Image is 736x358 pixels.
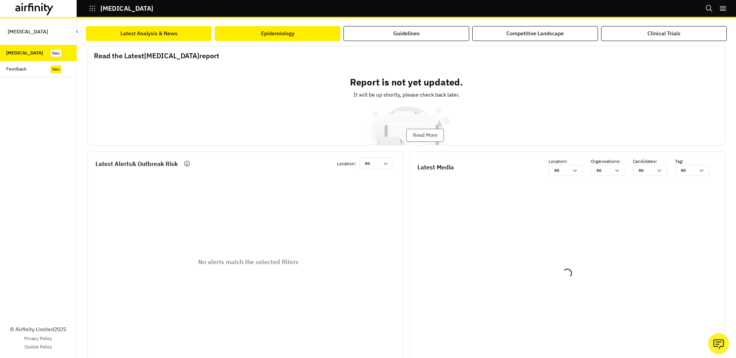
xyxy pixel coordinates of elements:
[72,26,82,36] button: Close Sidebar
[6,66,26,72] div: Feedback
[6,49,43,56] div: [MEDICAL_DATA]
[100,5,153,12] p: [MEDICAL_DATA]
[506,30,564,38] div: Competitive Landscape
[25,343,52,350] a: Cookie Policy
[51,66,61,73] div: New
[549,158,591,165] p: Location :
[591,158,633,165] p: Organisations :
[120,30,177,38] div: Latest Analysis & News
[705,2,713,15] button: Search
[51,49,61,57] div: New
[261,30,294,38] div: Epidemiology
[406,129,444,142] button: Read More
[198,257,299,266] p: No alerts match the selected filters
[24,335,52,342] a: Privacy Policy
[10,325,66,333] p: © Airfinity Limited 2025
[393,30,420,38] div: Guidelines
[94,51,219,61] p: Read the Latest [MEDICAL_DATA] report
[708,333,729,354] button: Ask our analysts
[417,163,454,172] p: Latest Media
[350,77,463,88] h2: Report is not yet updated.
[675,158,717,165] p: Tag :
[95,159,178,168] p: Latest Alerts & Outbreak Risk
[353,91,460,99] p: It will be up shortly, please check back later.
[647,30,680,38] div: Clinical Trials
[633,158,675,165] p: Candidates :
[89,2,153,15] button: [MEDICAL_DATA]
[8,25,48,39] p: [MEDICAL_DATA]
[337,160,356,167] p: Location :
